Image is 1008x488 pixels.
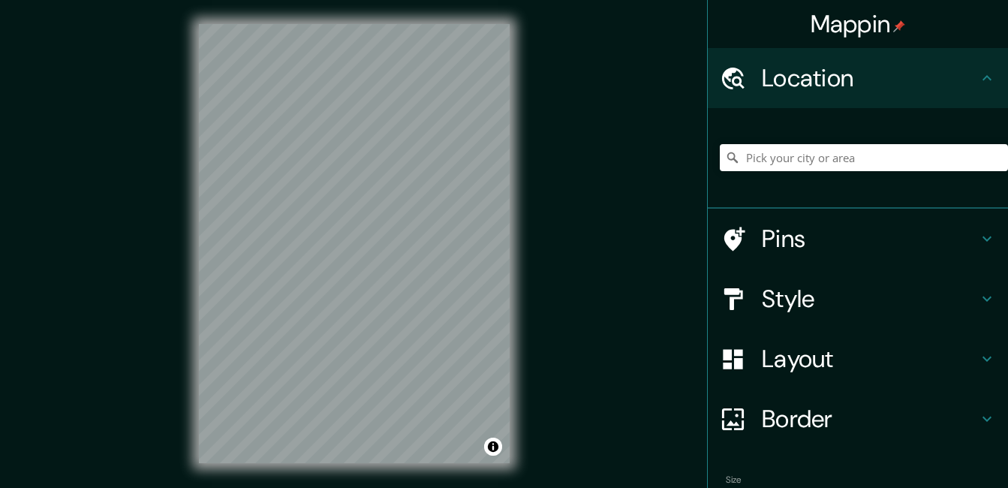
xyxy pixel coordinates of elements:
[874,429,991,471] iframe: Help widget launcher
[762,224,978,254] h4: Pins
[762,284,978,314] h4: Style
[762,344,978,374] h4: Layout
[708,389,1008,449] div: Border
[762,404,978,434] h4: Border
[708,48,1008,108] div: Location
[199,24,510,463] canvas: Map
[708,209,1008,269] div: Pins
[726,474,742,486] label: Size
[811,9,906,39] h4: Mappin
[708,269,1008,329] div: Style
[720,144,1008,171] input: Pick your city or area
[893,20,905,32] img: pin-icon.png
[762,63,978,93] h4: Location
[708,329,1008,389] div: Layout
[484,438,502,456] button: Toggle attribution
